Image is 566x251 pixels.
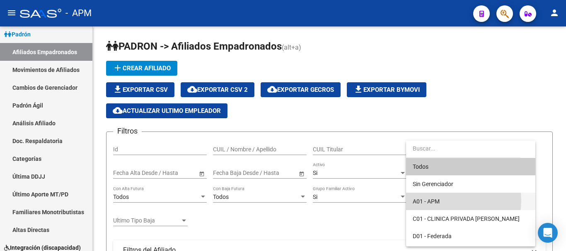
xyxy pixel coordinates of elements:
[538,223,558,243] div: Open Intercom Messenger
[413,158,529,175] span: Todos
[413,233,452,239] span: D01 - Federada
[406,140,520,157] input: dropdown search
[413,181,453,187] span: Sin Gerenciador
[413,198,440,205] span: A01 - APM
[413,215,520,222] span: C01 - CLINICA PRIVADA [PERSON_NAME]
